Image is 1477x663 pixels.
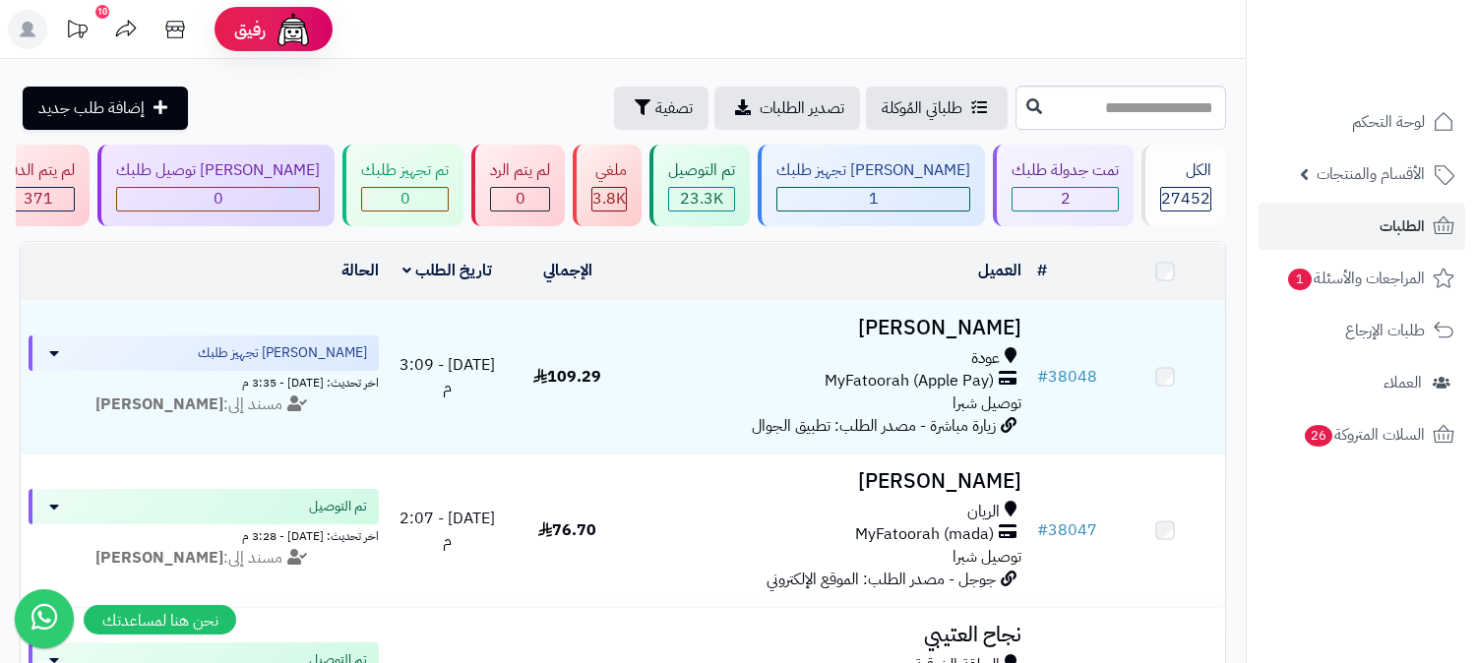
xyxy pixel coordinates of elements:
[538,518,596,542] span: 76.70
[490,159,550,182] div: لم يتم الرد
[362,188,448,211] div: 0
[24,187,53,211] span: 371
[1352,108,1425,136] span: لوحة التحكم
[95,5,109,19] div: 10
[14,547,394,570] div: مسند إلى:
[953,392,1021,415] span: توصيل شبرا
[825,370,994,392] span: MyFatoorah (Apple Pay)
[669,188,734,211] div: 23258
[52,10,101,54] a: تحديثات المنصة
[29,371,379,392] div: اخر تحديث: [DATE] - 3:35 م
[655,96,693,120] span: تصفية
[1138,145,1230,226] a: الكل27452
[777,188,969,211] div: 1
[338,145,467,226] a: تم تجهيز طلبك 0
[971,347,1000,370] span: عودة
[953,545,1021,569] span: توصيل شبرا
[1012,159,1119,182] div: تمت جدولة طلبك
[1259,255,1465,302] a: المراجعات والأسئلة1
[1037,365,1097,389] a: #38048
[1259,359,1465,406] a: العملاء
[116,159,320,182] div: [PERSON_NAME] توصيل طلبك
[592,188,626,211] div: 3820
[95,546,223,570] strong: [PERSON_NAME]
[400,187,410,211] span: 0
[117,188,319,211] div: 0
[646,145,754,226] a: تم التوصيل 23.3K
[869,187,879,211] span: 1
[95,392,223,416] strong: [PERSON_NAME]
[614,87,708,130] button: تصفية
[855,523,994,546] span: MyFatoorah (mada)
[38,96,145,120] span: إضافة طلب جديد
[274,10,313,49] img: ai-face.png
[1259,411,1465,458] a: السلات المتروكة26
[760,96,844,120] span: تصدير الطلبات
[1160,159,1211,182] div: الكل
[1037,518,1097,542] a: #38047
[3,188,74,211] div: 371
[967,501,1000,523] span: الريان
[402,259,492,282] a: تاريخ الطلب
[636,317,1021,339] h3: [PERSON_NAME]
[882,96,962,120] span: طلباتي المُوكلة
[591,159,627,182] div: ملغي
[23,87,188,130] a: إضافة طلب جديد
[467,145,569,226] a: لم يتم الرد 0
[754,145,989,226] a: [PERSON_NAME] تجهيز طلبك 1
[93,145,338,226] a: [PERSON_NAME] توصيل طلبك 0
[1380,212,1425,240] span: الطلبات
[714,87,860,130] a: تصدير الطلبات
[668,159,735,182] div: تم التوصيل
[198,343,367,363] span: [PERSON_NAME] تجهيز طلبك
[2,159,75,182] div: لم يتم الدفع
[1384,369,1422,396] span: العملاء
[989,145,1138,226] a: تمت جدولة طلبك 2
[636,470,1021,493] h3: [PERSON_NAME]
[636,624,1021,646] h3: نجاح العتيبي
[543,259,592,282] a: الإجمالي
[1259,98,1465,146] a: لوحة التحكم
[533,365,601,389] span: 109.29
[1305,425,1332,447] span: 26
[1037,259,1047,282] a: #
[866,87,1008,130] a: طلباتي المُوكلة
[491,188,549,211] div: 0
[1286,265,1425,292] span: المراجعات والأسئلة
[767,568,996,591] span: جوجل - مصدر الطلب: الموقع الإلكتروني
[516,187,525,211] span: 0
[14,393,394,416] div: مسند إلى:
[214,187,223,211] span: 0
[1037,518,1048,542] span: #
[361,159,449,182] div: تم تجهيز طلبك
[680,187,723,211] span: 23.3K
[1288,269,1312,290] span: 1
[1037,365,1048,389] span: #
[1345,317,1425,344] span: طلبات الإرجاع
[400,507,495,553] span: [DATE] - 2:07 م
[776,159,970,182] div: [PERSON_NAME] تجهيز طلبك
[309,497,367,516] span: تم التوصيل
[29,524,379,545] div: اخر تحديث: [DATE] - 3:28 م
[1161,187,1210,211] span: 27452
[1317,160,1425,188] span: الأقسام والمنتجات
[1303,421,1425,449] span: السلات المتروكة
[1061,187,1071,211] span: 2
[1259,203,1465,250] a: الطلبات
[592,187,626,211] span: 3.8K
[752,414,996,438] span: زيارة مباشرة - مصدر الطلب: تطبيق الجوال
[341,259,379,282] a: الحالة
[234,18,266,41] span: رفيق
[569,145,646,226] a: ملغي 3.8K
[1259,307,1465,354] a: طلبات الإرجاع
[978,259,1021,282] a: العميل
[400,353,495,399] span: [DATE] - 3:09 م
[1343,48,1458,90] img: logo-2.png
[1013,188,1118,211] div: 2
